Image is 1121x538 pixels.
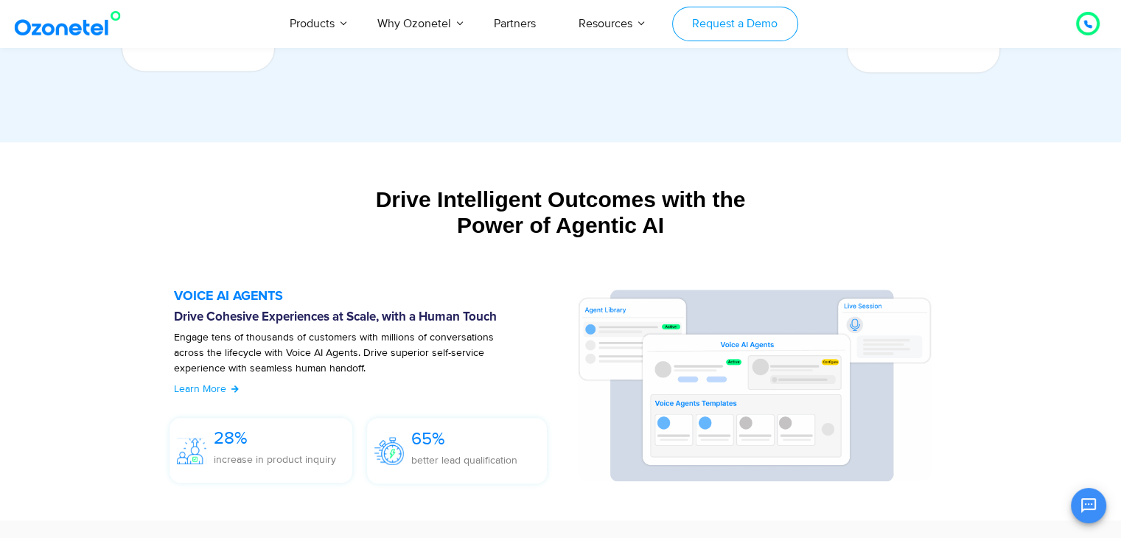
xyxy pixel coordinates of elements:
[411,453,517,468] p: better lead qualification
[411,428,445,450] span: 65%
[672,7,798,41] a: Request a Demo
[1071,488,1106,523] button: Open chat
[174,290,562,303] h5: VOICE AI AGENTS
[174,382,226,395] span: Learn More
[214,452,336,467] p: increase in product inquiry
[174,310,562,325] h6: Drive Cohesive Experiences at Scale, with a Human Touch
[177,438,206,464] img: 28%
[214,427,248,449] span: 28%
[374,437,404,464] img: 65%
[108,186,1014,238] div: Drive Intelligent Outcomes with the Power of Agentic AI
[174,381,240,396] a: Learn More
[174,329,525,391] p: Engage tens of thousands of customers with millions of conversations across the lifecycle with Vo...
